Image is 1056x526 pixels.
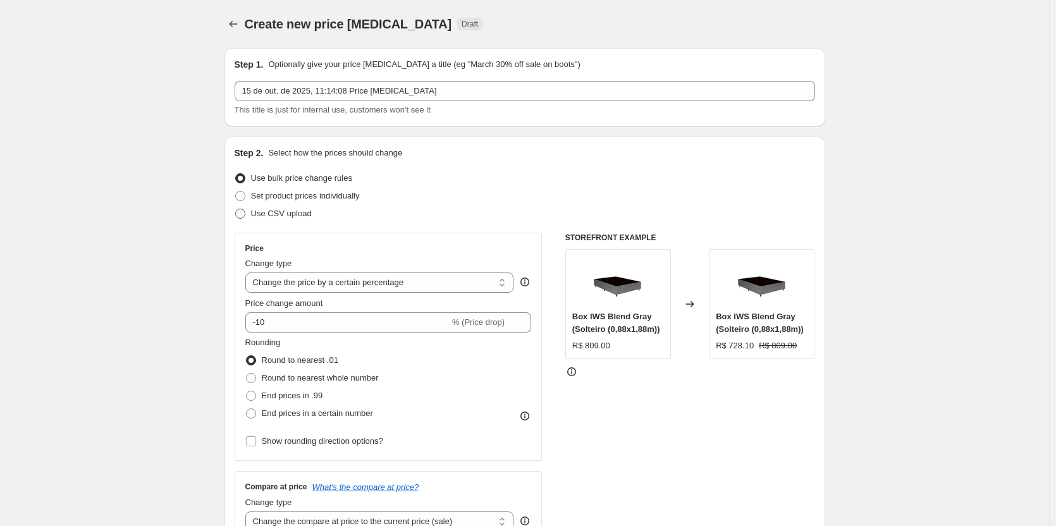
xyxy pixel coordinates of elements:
[462,19,478,29] span: Draft
[251,191,360,200] span: Set product prices individually
[262,373,379,382] span: Round to nearest whole number
[245,243,264,254] h3: Price
[759,339,797,352] strike: R$ 809.00
[572,339,610,352] div: R$ 809.00
[565,233,815,243] h6: STOREFRONT EXAMPLE
[245,17,452,31] span: Create new price [MEDICAL_DATA]
[251,173,352,183] span: Use bulk price change rules
[268,58,580,71] p: Optionally give your price [MEDICAL_DATA] a title (eg "March 30% off sale on boots")
[251,209,312,218] span: Use CSV upload
[262,391,323,400] span: End prices in .99
[235,81,815,101] input: 30% off holiday sale
[262,355,338,365] span: Round to nearest .01
[262,408,373,418] span: End prices in a certain number
[716,339,754,352] div: R$ 728.10
[312,482,419,492] button: What's the compare at price?
[235,105,431,114] span: This title is just for internal use, customers won't see it
[572,312,660,334] span: Box IWS Blend Gray (Solteiro (0,88x1,88m))
[245,312,450,333] input: -15
[235,58,264,71] h2: Step 1.
[245,338,281,347] span: Rounding
[235,147,264,159] h2: Step 2.
[519,276,531,288] div: help
[224,15,242,33] button: Price change jobs
[592,256,643,307] img: box_iws_blend_gray_1_80x.png
[262,436,383,446] span: Show rounding direction options?
[716,312,804,334] span: Box IWS Blend Gray (Solteiro (0,88x1,88m))
[268,147,402,159] p: Select how the prices should change
[245,482,307,492] h3: Compare at price
[452,317,505,327] span: % (Price drop)
[737,256,787,307] img: box_iws_blend_gray_1_80x.png
[245,259,292,268] span: Change type
[245,498,292,507] span: Change type
[245,298,323,308] span: Price change amount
